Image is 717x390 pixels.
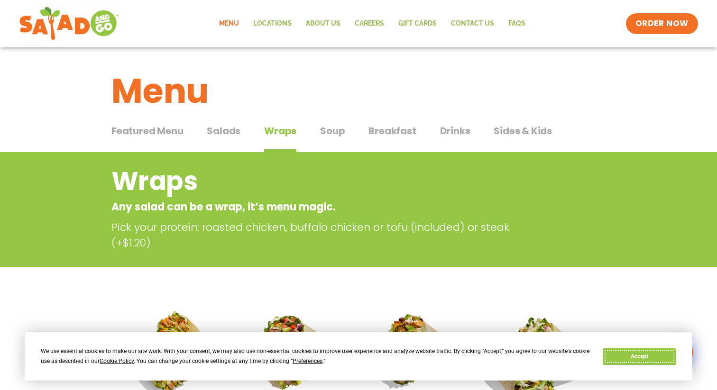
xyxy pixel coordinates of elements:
[25,332,692,381] div: Cookie Consent Prompt
[19,5,119,43] img: new-SAG-logo-768×292
[391,13,444,35] a: GIFT CARDS
[440,124,470,138] span: Drinks
[111,219,533,251] p: Pick your protein: roasted chicken, buffalo chicken or tofu (included) or steak (+$1.20)
[320,124,345,138] span: Soup
[41,346,591,366] div: We use essential cookies to make our site work. With your consent, we may also use non-essential ...
[368,124,416,138] span: Breakfast
[264,124,296,138] span: Wraps
[111,120,606,153] div: Tabbed content
[111,199,529,215] p: Any salad can be a wrap, it’s menu magic.
[626,13,698,34] a: ORDER NOW
[444,13,501,35] a: Contact Us
[207,124,240,138] span: Salads
[603,348,676,365] button: Accept
[348,13,391,35] a: Careers
[501,13,533,35] a: FAQs
[212,13,533,35] nav: Menu
[212,13,246,35] a: Menu
[494,124,552,138] span: Sides & Kids
[299,13,348,35] a: About Us
[246,13,299,35] a: Locations
[111,162,529,200] h2: Wraps
[111,65,606,117] h1: Menu
[635,18,689,29] span: ORDER NOW
[293,358,322,364] span: Preferences
[100,358,134,364] span: Cookie Policy
[111,124,183,138] span: Featured Menu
